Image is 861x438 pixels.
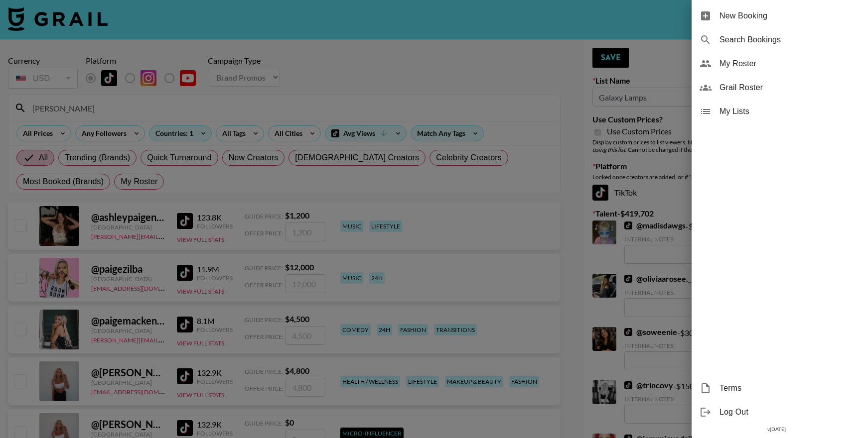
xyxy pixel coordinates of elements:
[692,400,861,424] div: Log Out
[692,100,861,123] div: My Lists
[719,58,853,70] span: My Roster
[692,76,861,100] div: Grail Roster
[719,382,853,394] span: Terms
[692,424,861,435] div: v [DATE]
[692,28,861,52] div: Search Bookings
[719,10,853,22] span: New Booking
[719,82,853,94] span: Grail Roster
[719,106,853,117] span: My Lists
[692,52,861,76] div: My Roster
[692,376,861,400] div: Terms
[692,4,861,28] div: New Booking
[719,406,853,418] span: Log Out
[719,34,853,46] span: Search Bookings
